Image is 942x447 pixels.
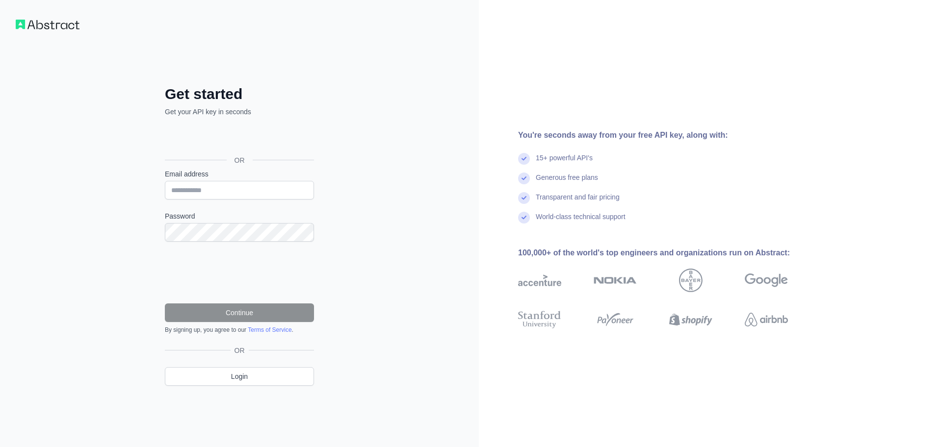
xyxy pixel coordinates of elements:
a: Login [165,367,314,386]
img: nokia [594,269,637,292]
img: shopify [669,309,712,330]
label: Password [165,211,314,221]
div: 15+ powerful API's [536,153,593,173]
div: 100,000+ of the world's top engineers and organizations run on Abstract: [518,247,819,259]
div: Generous free plans [536,173,598,192]
img: Workflow [16,20,79,29]
img: accenture [518,269,561,292]
img: bayer [679,269,703,292]
div: World-class technical support [536,212,626,231]
span: OR [231,346,249,355]
button: Continue [165,303,314,322]
iframe: reCAPTCHA [165,253,314,292]
img: check mark [518,192,530,204]
img: stanford university [518,309,561,330]
img: payoneer [594,309,637,330]
a: Terms of Service [248,326,291,333]
img: check mark [518,153,530,165]
span: OR [227,155,253,165]
iframe: Кнопка "Войти с аккаунтом Google" [160,127,317,149]
div: You're seconds away from your free API key, along with: [518,129,819,141]
img: check mark [518,173,530,184]
img: google [745,269,788,292]
div: By signing up, you agree to our . [165,326,314,334]
img: check mark [518,212,530,223]
p: Get your API key in seconds [165,107,314,117]
div: Transparent and fair pricing [536,192,620,212]
h2: Get started [165,85,314,103]
label: Email address [165,169,314,179]
img: airbnb [745,309,788,330]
